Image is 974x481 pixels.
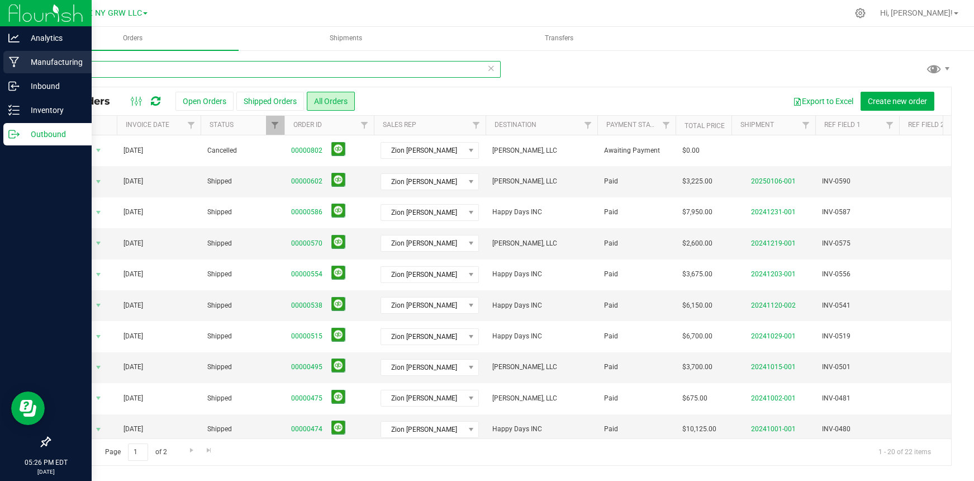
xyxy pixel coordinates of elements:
a: 20250106-001 [751,177,796,185]
span: Happy Days INC [492,269,591,280]
button: Export to Excel [786,92,861,111]
span: $3,700.00 [682,362,712,372]
a: 00000554 [291,269,322,280]
input: Search Order ID, Destination, Customer PO... [49,61,501,78]
span: Zion [PERSON_NAME] [381,143,464,158]
a: Filter [266,116,284,135]
span: $6,150.00 [682,300,712,311]
span: Create new order [868,97,927,106]
span: [PERSON_NAME], LLC [492,176,591,187]
span: $3,225.00 [682,176,712,187]
span: select [92,143,106,158]
iframe: Resource center [11,392,45,425]
a: 00000538 [291,300,322,311]
span: [PERSON_NAME], LLC [492,238,591,249]
button: All Orders [307,92,355,111]
a: Filter [355,116,374,135]
span: [DATE] [123,238,143,249]
span: Shipped [207,331,278,342]
a: Orders [27,27,239,50]
span: INV-0575 [822,238,851,249]
span: Paid [604,393,669,404]
span: Zion [PERSON_NAME] [381,267,464,282]
span: Paid [604,207,669,218]
a: Destination [495,121,536,129]
span: INV-0541 [822,300,851,311]
span: $10,125.00 [682,424,716,435]
a: 00000602 [291,176,322,187]
a: Shipments [240,27,452,50]
span: Zion [PERSON_NAME] [381,205,464,220]
span: Shipped [207,300,278,311]
a: Payment Status [606,121,662,129]
a: 00000475 [291,393,322,404]
span: Paid [604,331,669,342]
span: [DATE] [123,269,143,280]
span: INV-0590 [822,176,851,187]
a: 00000495 [291,362,322,372]
a: 20241001-001 [751,425,796,433]
p: Outbound [20,128,87,141]
span: Paid [604,424,669,435]
a: 00000515 [291,331,322,342]
a: 20241029-001 [751,332,796,340]
span: [DATE] [123,362,143,372]
span: select [92,267,106,282]
a: Filter [657,116,676,135]
span: select [92,205,106,220]
a: Filter [797,116,815,135]
span: Shipped [207,362,278,372]
span: Awaiting Payment [604,145,669,156]
span: select [92,235,106,251]
a: 20241002-001 [751,394,796,402]
span: Zion [PERSON_NAME] [381,360,464,375]
p: Inventory [20,103,87,117]
span: [DATE] [123,424,143,435]
span: $2,600.00 [682,238,712,249]
span: INV-0556 [822,269,851,280]
a: 20241015-001 [751,363,796,371]
span: Paid [604,176,669,187]
span: select [92,360,106,375]
span: Happy Days INC [492,331,591,342]
span: Shipped [207,424,278,435]
a: Ref Field 1 [824,121,861,129]
a: Filter [881,116,899,135]
inline-svg: Outbound [8,129,20,140]
a: Ref Field 2 [908,121,944,129]
span: Shipments [315,34,377,43]
span: INV-0519 [822,331,851,342]
span: Hi, [PERSON_NAME]! [880,8,953,17]
button: Open Orders [175,92,234,111]
a: Go to the last page [201,444,217,459]
p: [DATE] [5,468,87,476]
a: Filter [182,116,201,135]
span: Shipped [207,207,278,218]
a: Status [210,121,234,129]
inline-svg: Analytics [8,32,20,44]
span: [PERSON_NAME], LLC [492,362,591,372]
a: 20241231-001 [751,208,796,216]
a: Transfers [453,27,665,50]
p: Manufacturing [20,55,87,69]
span: Zion [PERSON_NAME] [381,235,464,251]
span: [DATE] [123,207,143,218]
a: 20241120-002 [751,301,796,309]
span: [DATE] [123,176,143,187]
a: Go to the next page [183,444,199,459]
span: Clear [487,61,495,76]
span: $0.00 [682,145,700,156]
span: Zion [PERSON_NAME] [381,390,464,406]
a: 00000474 [291,424,322,435]
span: Transfers [530,34,588,43]
a: 20241219-001 [751,239,796,247]
span: Paid [604,300,669,311]
a: Filter [467,116,486,135]
a: 20241203-001 [751,270,796,278]
span: Shipped [207,176,278,187]
span: [DATE] [123,331,143,342]
a: Order ID [293,121,322,129]
span: Happy Days INC [492,424,591,435]
inline-svg: Manufacturing [8,56,20,68]
p: 05:26 PM EDT [5,458,87,468]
